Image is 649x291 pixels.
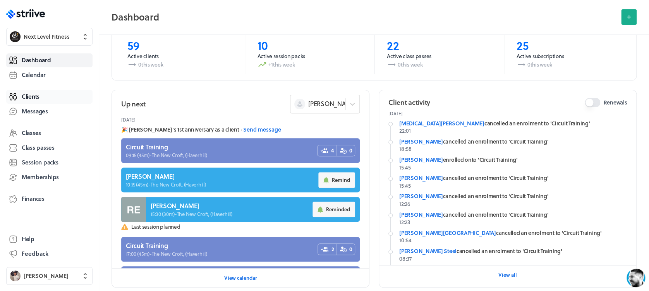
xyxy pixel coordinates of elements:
[399,120,627,127] div: cancelled an enrolment to 'Circuit Training'
[517,60,621,69] p: 0 this week
[399,229,627,237] div: cancelled an enrolment to 'Circuit Training'
[387,52,491,60] p: Active class passes
[224,270,257,286] button: View calendar
[6,90,93,104] a: Clients
[258,52,362,60] p: Active session packs
[399,119,484,127] a: [MEDICAL_DATA][PERSON_NAME]
[22,71,46,79] span: Calendar
[504,34,634,74] a: 25Active subscriptions0this week
[22,56,51,64] span: Dashboard
[399,229,496,237] a: [PERSON_NAME][GEOGRAPHIC_DATA]
[22,92,39,101] span: Clients
[399,164,627,171] p: 15:45
[399,247,627,255] div: cancelled an enrolment to 'Circuit Training'
[127,52,232,60] p: Active clients
[22,173,59,181] span: Memberships
[498,267,517,282] button: View all
[112,9,616,25] h2: Dashboard
[24,272,69,280] span: [PERSON_NAME]
[331,147,334,154] span: 4
[349,147,352,154] span: 0
[399,247,457,255] a: [PERSON_NAME] Steel
[224,274,257,281] span: View calendar
[10,270,21,281] img: Ben Robinson
[6,126,93,140] a: Classes
[6,68,93,82] a: Calendar
[118,231,134,253] button: />GIF
[399,145,627,153] p: 18:58
[115,34,245,74] a: 59Active clients0this week
[374,34,504,74] a: 22Active class passes0this week
[240,126,242,134] span: ·
[399,156,443,164] a: [PERSON_NAME]
[127,60,232,69] p: 0 this week
[399,192,627,200] div: cancelled an enrolment to 'Circuit Training'
[399,236,627,244] p: 10:54
[399,137,443,145] a: [PERSON_NAME]
[23,5,145,21] div: US[PERSON_NAME]Typically replies in a few minutes
[258,38,362,52] p: 10
[387,60,491,69] p: 0 this week
[399,174,627,182] div: cancelled an enrolment to 'Circuit Training'
[399,218,627,226] p: 12:23
[22,250,48,258] span: Feedback
[603,99,627,106] span: Renewals
[22,195,45,203] span: Finances
[22,107,48,115] span: Messages
[6,141,93,155] a: Class passes
[388,98,430,107] h2: Client activity
[308,99,356,108] span: [PERSON_NAME]
[22,235,34,243] span: Help
[312,202,355,217] button: Reminded
[121,113,360,126] header: [DATE]
[243,126,281,134] button: Send message
[121,126,360,134] div: 🎉 [PERSON_NAME]'s 1st anniversary as a client
[399,211,443,219] a: [PERSON_NAME]
[24,33,70,41] span: Next Level Fitness
[258,60,362,69] p: +1 this week
[6,170,93,184] a: Memberships
[399,211,627,219] div: cancelled an enrolment to 'Circuit Training'
[127,38,232,52] p: 59
[10,31,21,42] img: Next Level Fitness
[123,240,129,244] tspan: GIF
[399,138,627,145] div: cancelled an enrolment to 'Circuit Training'
[326,206,350,213] span: Reminded
[23,5,37,19] img: US
[517,52,621,60] p: Active subscriptions
[6,192,93,206] a: Finances
[331,245,334,253] span: 2
[399,255,627,263] p: 08:37
[585,98,600,107] button: Renewals
[6,232,93,246] a: Help
[399,200,627,208] p: 12:26
[349,245,352,253] span: 0
[131,223,360,231] span: Last session planned
[6,267,93,285] button: Ben Robinson[PERSON_NAME]
[121,238,131,245] g: />
[318,172,355,188] button: Remind
[6,104,93,118] a: Messages
[332,176,350,183] span: Remind
[399,182,627,190] p: 15:45
[22,129,41,137] span: Classes
[245,34,374,74] a: 10Active session packs+1this week
[627,269,645,287] iframe: gist-messenger-bubble-iframe
[43,5,111,13] div: [PERSON_NAME]
[6,53,93,67] a: Dashboard
[388,110,627,116] p: [DATE]
[121,99,146,109] h2: Up next
[6,156,93,169] a: Session packs
[399,156,627,164] div: enrolled onto 'Circuit Training'
[22,158,58,166] span: Session packs
[399,127,627,135] p: 22:01
[6,247,93,261] button: Feedback
[6,28,93,46] button: Next Level FitnessNext Level Fitness
[22,144,55,152] span: Class passes
[517,38,621,52] p: 25
[43,14,111,19] div: Typically replies in a few minutes
[399,192,443,200] a: [PERSON_NAME]
[399,174,443,182] a: [PERSON_NAME]
[498,271,517,278] span: View all
[387,38,491,52] p: 22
